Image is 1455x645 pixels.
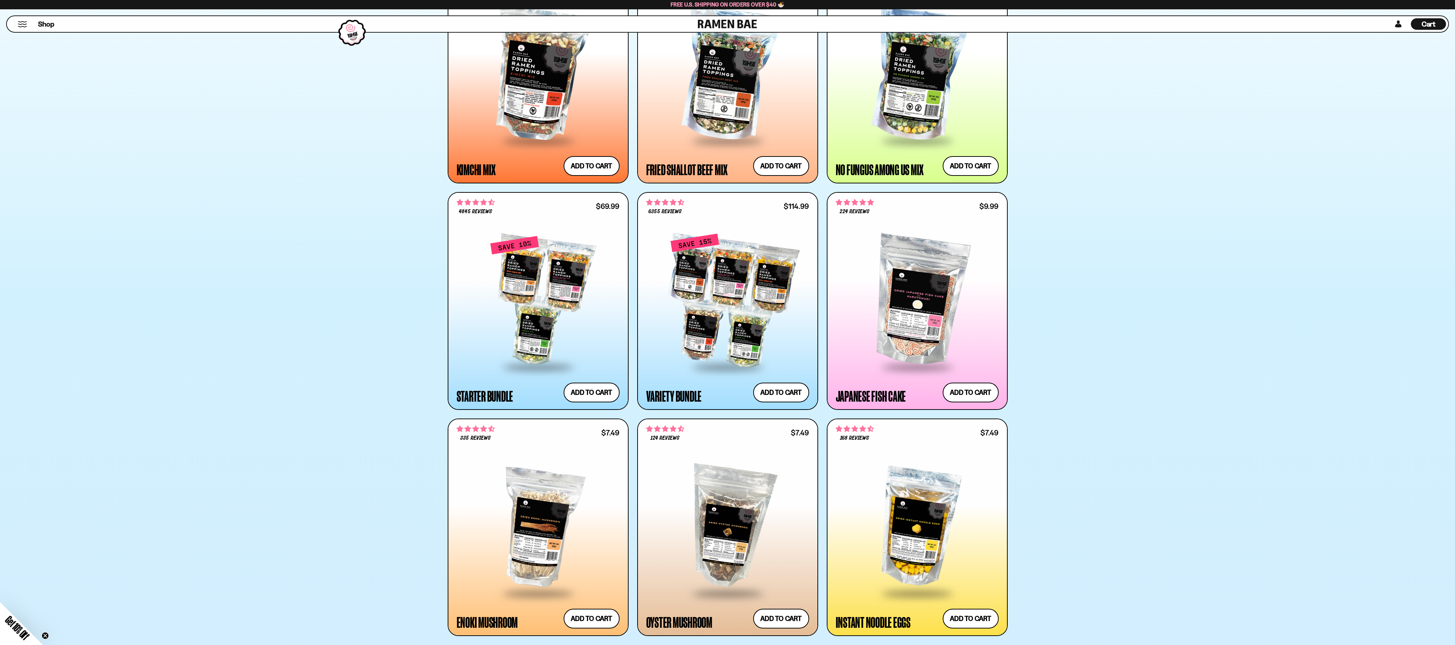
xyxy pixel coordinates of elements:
[1422,20,1436,28] span: Cart
[457,163,496,176] div: Kimchi Mix
[827,419,1008,636] a: 4.73 stars 168 reviews $7.49 Instant Noodle Eggs Add to cart
[753,383,809,402] button: Add to cart
[646,424,684,434] span: 4.68 stars
[42,632,49,639] button: Close teaser
[459,209,492,215] span: 4845 reviews
[564,156,620,176] button: Add to cart
[836,616,910,628] div: Instant Noodle Eggs
[753,156,809,176] button: Add to cart
[646,198,684,207] span: 4.63 stars
[646,616,712,628] div: Oyster Mushroom
[753,609,809,628] button: Add to cart
[3,614,31,642] span: Get 10% Off
[671,1,784,8] span: Free U.S. Shipping on Orders over $40 🍜
[457,424,495,434] span: 4.53 stars
[564,609,620,628] button: Add to cart
[18,21,27,27] button: Mobile Menu Trigger
[38,18,54,30] a: Shop
[836,198,874,207] span: 4.76 stars
[564,383,620,402] button: Add to cart
[448,192,629,410] a: 4.71 stars 4845 reviews $69.99 Starter Bundle Add to cart
[457,198,495,207] span: 4.71 stars
[596,203,619,210] div: $69.99
[836,163,924,176] div: No Fungus Among Us Mix
[648,209,681,215] span: 6355 reviews
[448,419,629,636] a: 4.53 stars 335 reviews $7.49 Enoki Mushroom Add to cart
[457,616,518,628] div: Enoki Mushroom
[646,389,702,402] div: Variety Bundle
[784,203,809,210] div: $114.99
[38,19,54,29] span: Shop
[637,192,818,410] a: 4.63 stars 6355 reviews $114.99 Variety Bundle Add to cart
[943,156,999,176] button: Add to cart
[979,203,998,210] div: $9.99
[943,383,999,402] button: Add to cart
[791,429,809,436] div: $7.49
[943,609,999,628] button: Add to cart
[1411,16,1446,32] a: Cart
[980,429,998,436] div: $7.49
[836,424,874,434] span: 4.73 stars
[650,435,680,441] span: 124 reviews
[840,209,869,215] span: 224 reviews
[646,163,728,176] div: Fried Shallot Beef Mix
[840,435,869,441] span: 168 reviews
[457,389,513,402] div: Starter Bundle
[460,435,490,441] span: 335 reviews
[836,389,906,402] div: Japanese Fish Cake
[827,192,1008,410] a: 4.76 stars 224 reviews $9.99 Japanese Fish Cake Add to cart
[637,419,818,636] a: 4.68 stars 124 reviews $7.49 Oyster Mushroom Add to cart
[601,429,619,436] div: $7.49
